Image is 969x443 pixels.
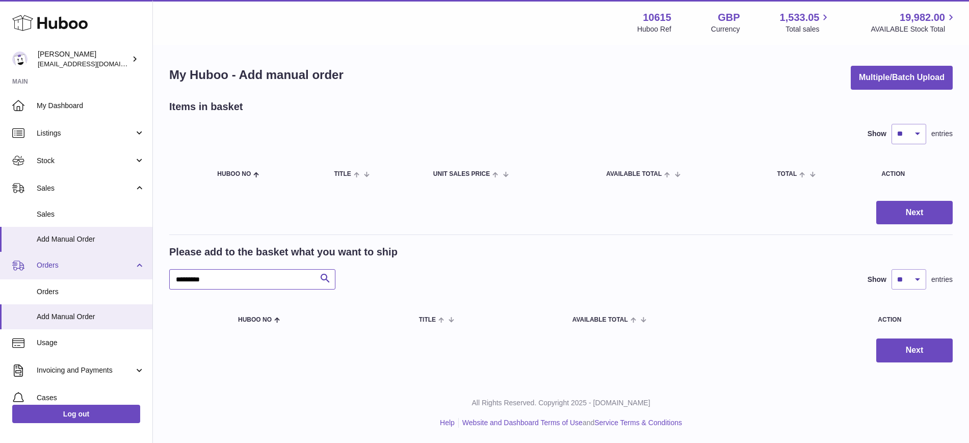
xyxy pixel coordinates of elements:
[37,128,134,138] span: Listings
[37,287,145,297] span: Orders
[37,260,134,270] span: Orders
[780,11,831,34] a: 1,533.05 Total sales
[37,210,145,219] span: Sales
[12,51,28,67] img: fulfillment@fable.com
[38,60,150,68] span: [EMAIL_ADDRESS][DOMAIN_NAME]
[871,11,957,34] a: 19,982.00 AVAILABLE Stock Total
[12,405,140,423] a: Log out
[37,366,134,375] span: Invoicing and Payments
[871,24,957,34] span: AVAILABLE Stock Total
[37,234,145,244] span: Add Manual Order
[711,24,740,34] div: Currency
[718,11,740,24] strong: GBP
[37,338,145,348] span: Usage
[38,49,129,69] div: [PERSON_NAME]
[37,156,134,166] span: Stock
[37,312,145,322] span: Add Manual Order
[643,11,671,24] strong: 10615
[37,184,134,193] span: Sales
[637,24,671,34] div: Huboo Ref
[900,11,945,24] span: 19,982.00
[785,24,831,34] span: Total sales
[780,11,820,24] span: 1,533.05
[37,101,145,111] span: My Dashboard
[37,393,145,403] span: Cases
